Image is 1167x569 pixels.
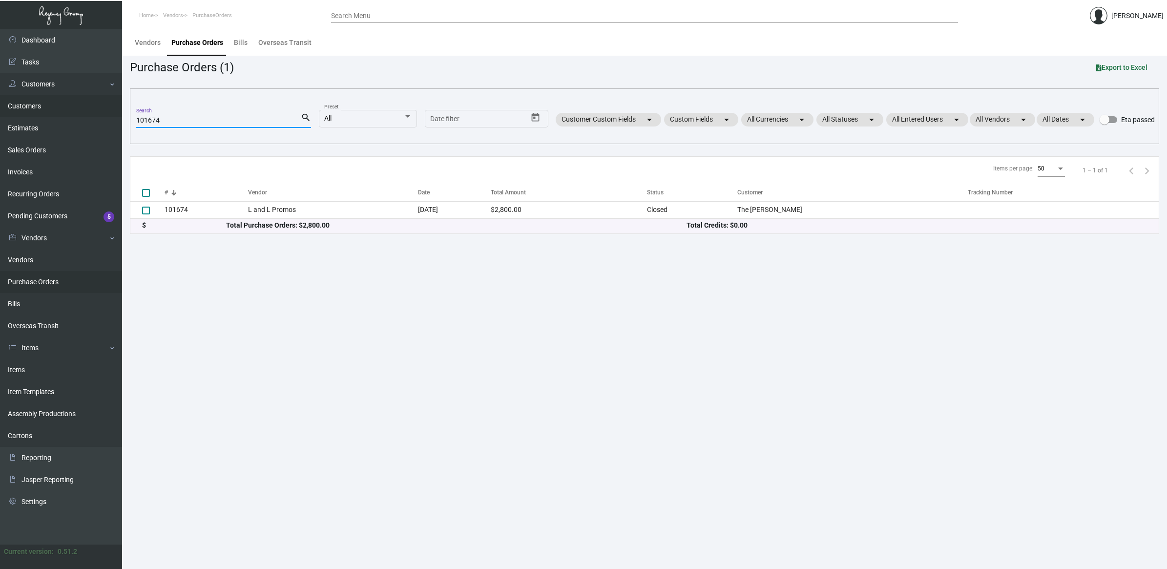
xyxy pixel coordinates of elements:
mat-chip: All Entered Users [886,113,968,126]
div: $ [142,220,226,231]
span: Vendors [163,12,183,19]
span: 50 [1038,165,1044,172]
span: Export to Excel [1096,63,1147,71]
mat-icon: arrow_drop_down [866,114,877,126]
input: End date [469,115,516,123]
span: Eta passed [1121,114,1155,126]
button: Open calendar [528,110,543,126]
div: Total Purchase Orders: $2,800.00 [226,220,687,231]
mat-icon: arrow_drop_down [721,114,732,126]
div: Overseas Transit [258,38,312,48]
mat-chip: Customer Custom Fields [556,113,661,126]
div: # [165,188,168,197]
mat-chip: Custom Fields [664,113,738,126]
div: Status [647,188,737,197]
input: Start date [430,115,460,123]
div: # [165,188,248,197]
div: Vendor [248,188,267,197]
div: Current version: [4,547,54,557]
div: [PERSON_NAME] [1111,11,1164,21]
div: 0.51.2 [58,547,77,557]
div: Total Amount [491,188,526,197]
img: admin@bootstrapmaster.com [1090,7,1107,24]
mat-icon: search [301,112,311,124]
mat-icon: arrow_drop_down [796,114,808,126]
mat-chip: All Dates [1037,113,1094,126]
td: Closed [647,201,737,218]
div: Total Credits: $0.00 [687,220,1147,231]
div: Total Amount [491,188,647,197]
span: All [324,114,332,122]
span: Home [139,12,154,19]
td: $2,800.00 [491,201,647,218]
div: 1 – 1 of 1 [1083,166,1108,175]
div: Vendor [248,188,418,197]
div: Tracking Number [968,188,1159,197]
div: Tracking Number [968,188,1013,197]
td: [DATE] [418,201,491,218]
div: Status [647,188,664,197]
mat-chip: All Vendors [970,113,1035,126]
mat-icon: arrow_drop_down [1077,114,1088,126]
div: Purchase Orders (1) [130,59,234,76]
td: L and L Promos [248,201,418,218]
div: Items per page: [993,164,1034,173]
mat-select: Items per page: [1038,166,1065,172]
td: The [PERSON_NAME] [737,201,968,218]
mat-chip: All Statuses [816,113,883,126]
div: Date [418,188,491,197]
div: Purchase Orders [171,38,223,48]
mat-icon: arrow_drop_down [644,114,655,126]
mat-icon: arrow_drop_down [1018,114,1029,126]
button: Export to Excel [1088,59,1155,76]
div: Bills [234,38,248,48]
mat-chip: All Currencies [741,113,813,126]
td: 101674 [165,201,248,218]
span: PurchaseOrders [192,12,232,19]
button: Previous page [1124,163,1139,178]
div: Customer [737,188,763,197]
button: Next page [1139,163,1155,178]
div: Date [418,188,430,197]
div: Vendors [135,38,161,48]
div: Customer [737,188,968,197]
mat-icon: arrow_drop_down [951,114,962,126]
